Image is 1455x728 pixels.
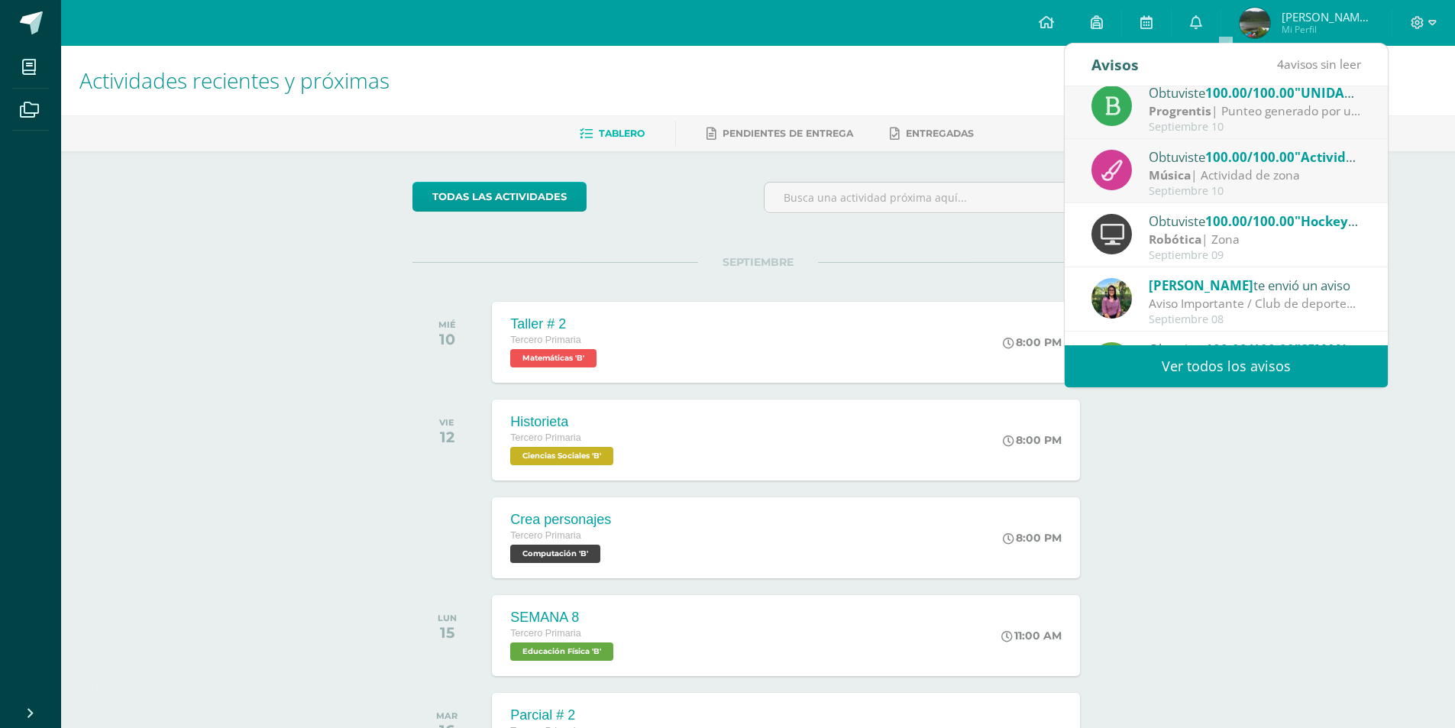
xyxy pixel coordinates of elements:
img: 50160636c8645c56db84f77601761a06.png [1091,278,1132,319]
span: 100.00/100.00 [1205,212,1295,230]
span: Entregadas [906,128,974,139]
div: 12 [439,428,454,446]
span: [PERSON_NAME] [1149,277,1253,294]
div: | Punteo generado por unidad individual [1149,102,1361,120]
span: 100.00/100.00 [1205,84,1295,102]
span: avisos sin leer [1277,56,1361,73]
div: Obtuviste en [1149,147,1361,167]
span: Tercero Primaria [510,628,580,639]
span: Matemáticas 'B' [510,349,597,367]
input: Busca una actividad próxima aquí... [765,183,1103,212]
div: Parcial # 2 [510,707,600,723]
span: "UNIDAD 19" [1295,84,1378,102]
div: Obtuviste en [1149,339,1361,359]
span: Ciencias Sociales 'B' [510,447,613,465]
a: Pendientes de entrega [706,121,853,146]
div: | Actividad de zona [1149,167,1361,184]
span: [PERSON_NAME][DATE] [1282,9,1373,24]
div: MIÉ [438,319,456,330]
div: 8:00 PM [1003,531,1062,545]
div: te envió un aviso [1149,275,1361,295]
strong: Progrentis [1149,102,1211,119]
span: Tercero Primaria [510,530,580,541]
div: Obtuviste en [1149,83,1361,102]
span: Tercero Primaria [510,432,580,443]
div: LUN [438,613,457,623]
div: Septiembre 09 [1149,249,1361,262]
div: Crea personajes [510,512,611,528]
span: Mi Perfil [1282,23,1373,36]
span: Actividades recientes y próximas [79,66,390,95]
span: 100.00/100.00 [1205,148,1295,166]
strong: Música [1149,167,1191,183]
div: Septiembre 10 [1149,185,1361,198]
span: Educación Física 'B' [510,642,613,661]
div: 8:00 PM [1003,335,1062,349]
strong: Robótica [1149,231,1201,248]
span: Tercero Primaria [510,335,580,345]
div: Avisos [1091,44,1139,86]
div: Aviso Importante / Club de deportes : Estimados padres de familia: Deseo se encuentren bien, adju... [1149,295,1361,312]
div: Septiembre 08 [1149,313,1361,326]
span: "Hockey aéreo (teórico)" [1295,212,1451,230]
span: Pendientes de entrega [723,128,853,139]
div: Historieta [510,414,617,430]
div: 11:00 AM [1001,629,1062,642]
span: "SEMANA 6" [1295,341,1373,358]
span: 100.00/100.00 [1205,341,1295,358]
div: Septiembre 10 [1149,121,1361,134]
div: 15 [438,623,457,642]
div: | Zona [1149,231,1361,248]
span: Computación 'B' [510,545,600,563]
a: Entregadas [890,121,974,146]
a: Ver todos los avisos [1065,345,1388,387]
img: 710e41658fe762c1d087e8163ac3f805.png [1240,8,1270,38]
div: Obtuviste en [1149,211,1361,231]
div: SEMANA 8 [510,610,617,626]
div: 10 [438,330,456,348]
span: Tablero [599,128,645,139]
span: SEPTIEMBRE [698,255,818,269]
div: 8:00 PM [1003,433,1062,447]
div: MAR [436,710,458,721]
a: Tablero [580,121,645,146]
div: Taller # 2 [510,316,600,332]
a: todas las Actividades [412,182,587,212]
span: 4 [1277,56,1284,73]
div: VIE [439,417,454,428]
